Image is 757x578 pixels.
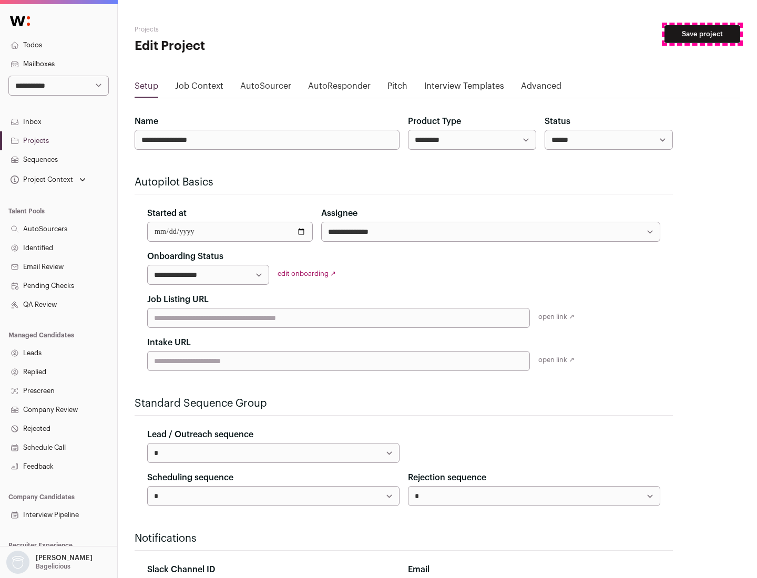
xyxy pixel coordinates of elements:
[278,270,336,277] a: edit onboarding ↗
[147,428,253,441] label: Lead / Outreach sequence
[321,207,357,220] label: Assignee
[408,563,660,576] div: Email
[135,38,336,55] h1: Edit Project
[8,172,88,187] button: Open dropdown
[545,115,570,128] label: Status
[147,250,223,263] label: Onboarding Status
[135,175,673,190] h2: Autopilot Basics
[175,80,223,97] a: Job Context
[135,80,158,97] a: Setup
[387,80,407,97] a: Pitch
[408,115,461,128] label: Product Type
[521,80,561,97] a: Advanced
[664,25,740,43] button: Save project
[240,80,291,97] a: AutoSourcer
[147,207,187,220] label: Started at
[408,471,486,484] label: Rejection sequence
[4,551,95,574] button: Open dropdown
[147,471,233,484] label: Scheduling sequence
[147,336,191,349] label: Intake URL
[6,551,29,574] img: nopic.png
[135,25,336,34] h2: Projects
[135,531,673,546] h2: Notifications
[36,554,93,562] p: [PERSON_NAME]
[424,80,504,97] a: Interview Templates
[135,115,158,128] label: Name
[147,563,215,576] label: Slack Channel ID
[135,396,673,411] h2: Standard Sequence Group
[308,80,371,97] a: AutoResponder
[147,293,209,306] label: Job Listing URL
[36,562,70,571] p: Bagelicious
[8,176,73,184] div: Project Context
[4,11,36,32] img: Wellfound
